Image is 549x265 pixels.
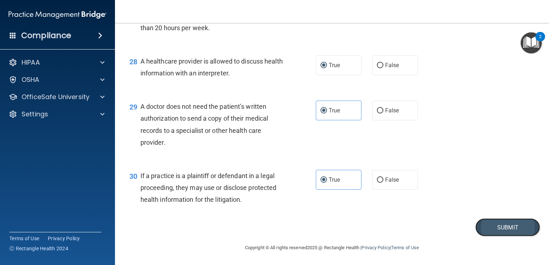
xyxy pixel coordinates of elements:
span: True [329,107,340,114]
span: 30 [129,172,137,181]
input: False [377,63,383,68]
input: True [320,177,327,183]
a: OSHA [9,75,105,84]
span: If a practice is a plaintiff or defendant in a legal proceeding, they may use or disclose protect... [140,172,277,203]
input: True [320,108,327,113]
span: False [385,107,399,114]
span: False [385,62,399,69]
button: Open Resource Center, 2 new notifications [521,32,542,54]
input: False [377,108,383,113]
a: Terms of Use [391,245,419,250]
span: A healthcare provider is allowed to discuss health information with an interpreter. [140,57,283,77]
div: Copyright © All rights reserved 2025 @ Rectangle Health | | [201,236,463,259]
div: 2 [539,37,541,46]
span: Ⓒ Rectangle Health 2024 [9,245,68,252]
span: True [329,62,340,69]
span: False [385,176,399,183]
span: 29 [129,103,137,111]
h4: Compliance [21,31,71,41]
p: HIPAA [22,58,40,67]
input: False [377,177,383,183]
span: True [329,176,340,183]
img: PMB logo [9,8,106,22]
span: 28 [129,57,137,66]
p: Settings [22,110,48,118]
a: HIPAA [9,58,105,67]
span: A doctor does not need the patient’s written authorization to send a copy of their medical record... [140,103,268,146]
a: Privacy Policy [48,235,80,242]
a: Settings [9,110,105,118]
button: Submit [475,218,540,237]
a: OfficeSafe University [9,93,105,101]
a: Privacy Policy [361,245,390,250]
a: Terms of Use [9,235,39,242]
p: OSHA [22,75,40,84]
p: OfficeSafe University [22,93,89,101]
input: True [320,63,327,68]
